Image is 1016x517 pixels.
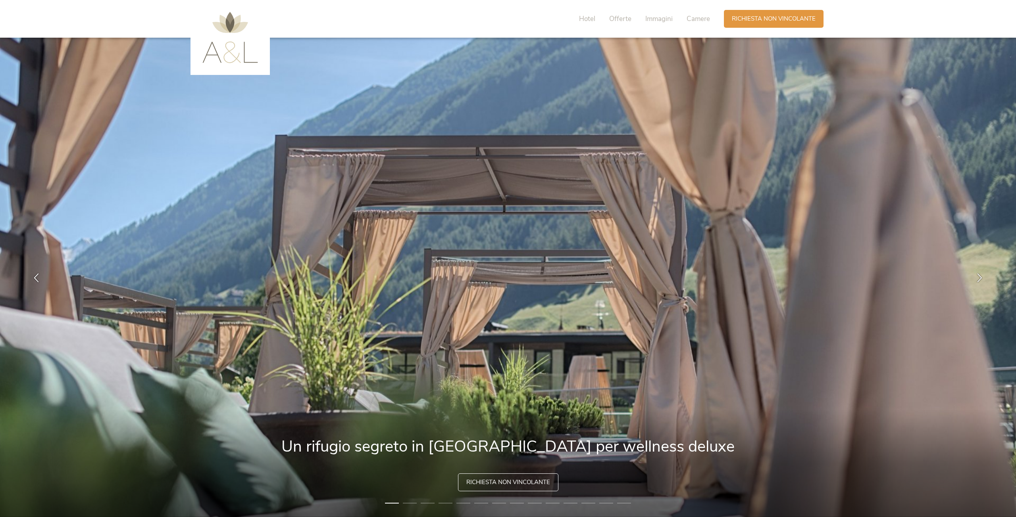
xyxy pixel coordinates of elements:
span: Camere [687,14,710,23]
span: Richiesta non vincolante [732,15,816,23]
img: AMONTI & LUNARIS Wellnessresort [202,12,258,63]
span: Immagini [645,14,673,23]
span: Richiesta non vincolante [466,478,550,486]
span: Offerte [609,14,631,23]
span: Hotel [579,14,595,23]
